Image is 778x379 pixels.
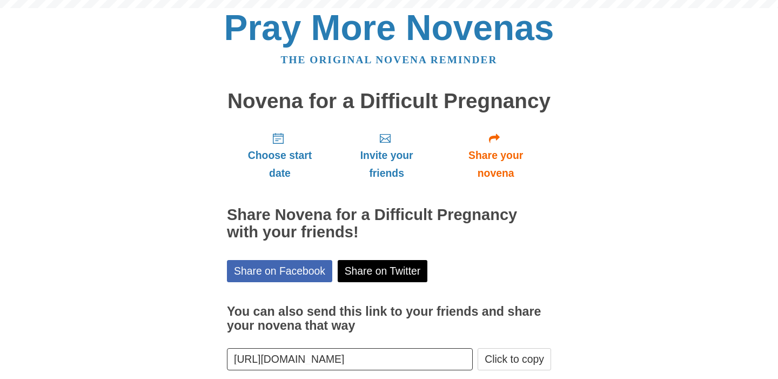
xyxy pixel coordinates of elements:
[338,260,428,282] a: Share on Twitter
[440,123,551,188] a: Share your novena
[227,305,551,333] h3: You can also send this link to your friends and share your novena that way
[333,123,440,188] a: Invite your friends
[238,147,322,182] span: Choose start date
[451,147,540,182] span: Share your novena
[227,207,551,241] h2: Share Novena for a Difficult Pregnancy with your friends!
[227,260,332,282] a: Share on Facebook
[227,123,333,188] a: Choose start date
[281,54,498,65] a: The original novena reminder
[344,147,430,182] span: Invite your friends
[478,348,551,370] button: Click to copy
[227,90,551,113] h1: Novena for a Difficult Pregnancy
[224,8,554,48] a: Pray More Novenas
